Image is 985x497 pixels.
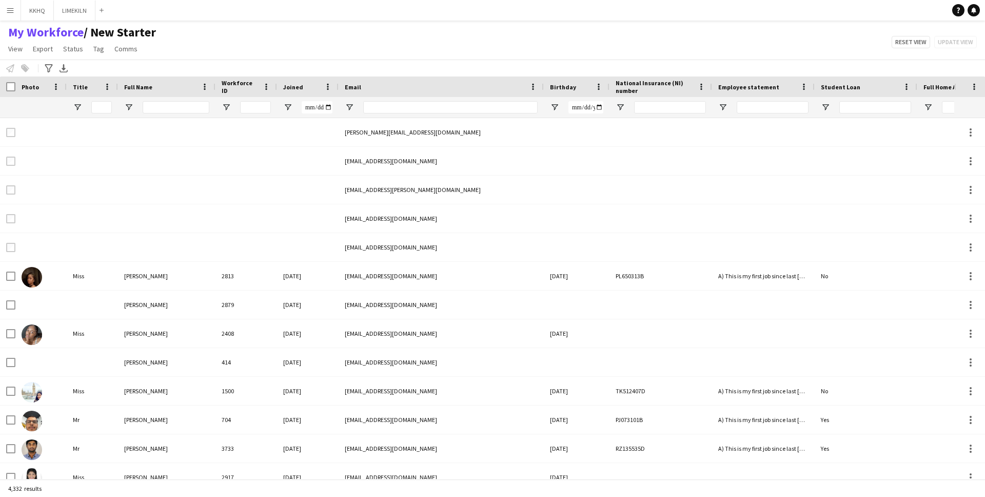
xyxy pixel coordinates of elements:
div: [DATE] [277,434,339,463]
span: Workforce ID [222,79,259,94]
span: National Insurance (NI) number [616,79,694,94]
input: Row Selection is disabled for this row (unchecked) [6,185,15,195]
div: [EMAIL_ADDRESS][DOMAIN_NAME] [339,319,544,348]
img: aaliah beckford-cordier [22,267,42,288]
div: [DATE] [544,406,609,434]
span: [PERSON_NAME] [124,445,168,452]
span: Yes [821,416,829,424]
button: Open Filter Menu [124,103,133,112]
div: 2408 [215,319,277,348]
div: 2813 [215,262,277,290]
img: Aathish Loganathan [22,439,42,460]
input: Employee statement Filter Input [737,101,809,113]
span: No [821,387,828,395]
input: Workforce ID Filter Input [240,101,271,113]
div: [DATE] [544,319,609,348]
span: [PERSON_NAME] [124,416,168,424]
input: National Insurance (NI) number Filter Input [634,101,706,113]
span: Status [63,44,83,53]
span: [PERSON_NAME] [124,473,168,481]
input: Row Selection is disabled for this row (unchecked) [6,243,15,252]
span: PJ073101B [616,416,643,424]
div: Miss [67,262,118,290]
div: [EMAIL_ADDRESS][DOMAIN_NAME] [339,434,544,463]
span: Yes [821,445,829,452]
span: Tag [93,44,104,53]
input: Email Filter Input [363,101,538,113]
div: [PERSON_NAME][EMAIL_ADDRESS][DOMAIN_NAME] [339,118,544,146]
span: New Starter [84,25,156,40]
div: 414 [215,348,277,376]
input: Row Selection is disabled for this row (unchecked) [6,214,15,223]
div: [EMAIL_ADDRESS][DOMAIN_NAME] [339,406,544,434]
a: Export [29,42,57,55]
span: Employee statement [718,83,779,91]
div: 704 [215,406,277,434]
a: Tag [89,42,108,55]
span: Email [345,83,361,91]
div: [DATE] [277,291,339,319]
span: Comms [114,44,137,53]
span: No [821,272,828,280]
input: Row Selection is disabled for this row (unchecked) [6,157,15,166]
button: Open Filter Menu [616,103,625,112]
div: [EMAIL_ADDRESS][DOMAIN_NAME] [339,463,544,491]
img: Aaliyah Ginning [22,324,42,345]
div: Mr [67,406,118,434]
div: [DATE] [277,348,339,376]
img: Aayushi Patel [22,468,42,489]
div: [DATE] [544,262,609,290]
div: Miss [67,377,118,405]
button: KKHQ [21,1,54,21]
span: Title [73,83,88,91]
div: [EMAIL_ADDRESS][DOMAIN_NAME] [339,233,544,261]
input: Title Filter Input [91,101,112,113]
span: RZ135535D [616,445,645,452]
div: [DATE] [277,406,339,434]
button: Open Filter Menu [550,103,559,112]
div: [DATE] [544,377,609,405]
a: View [4,42,27,55]
div: [DATE] [277,262,339,290]
span: TK512407D [616,387,645,395]
div: [EMAIL_ADDRESS][DOMAIN_NAME] [339,147,544,175]
span: Joined [283,83,303,91]
input: Joined Filter Input [302,101,332,113]
span: Export [33,44,53,53]
div: [DATE] [277,463,339,491]
div: 3733 [215,434,277,463]
div: 2879 [215,291,277,319]
input: Full Name Filter Input [143,101,209,113]
span: View [8,44,23,53]
div: [EMAIL_ADDRESS][DOMAIN_NAME] [339,262,544,290]
a: My Workforce [8,25,84,40]
span: [PERSON_NAME] [124,358,168,366]
div: [DATE] [544,434,609,463]
div: Miss [67,463,118,491]
span: Photo [22,83,39,91]
div: [DATE] [277,377,339,405]
button: Open Filter Menu [222,103,231,112]
div: [EMAIL_ADDRESS][DOMAIN_NAME] [339,204,544,233]
div: [DATE] [277,319,339,348]
app-action-btn: Advanced filters [43,62,55,74]
span: Birthday [550,83,576,91]
button: Open Filter Menu [718,103,727,112]
span: PL650313B [616,272,644,280]
span: Full Home Address [923,83,977,91]
button: Open Filter Menu [345,103,354,112]
div: [EMAIL_ADDRESS][PERSON_NAME][DOMAIN_NAME] [339,176,544,204]
button: Reset view [892,36,930,48]
span: [PERSON_NAME] [124,387,168,395]
button: Open Filter Menu [73,103,82,112]
input: Row Selection is disabled for this row (unchecked) [6,128,15,137]
img: Aarun Sharma [22,411,42,431]
div: [EMAIL_ADDRESS][DOMAIN_NAME] [339,348,544,376]
a: Comms [110,42,142,55]
input: Student Loan Filter Input [839,101,911,113]
button: Open Filter Menu [923,103,933,112]
span: [PERSON_NAME] [124,330,168,337]
div: 1500 [215,377,277,405]
div: [DATE] [544,463,609,491]
div: Miss [67,319,118,348]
